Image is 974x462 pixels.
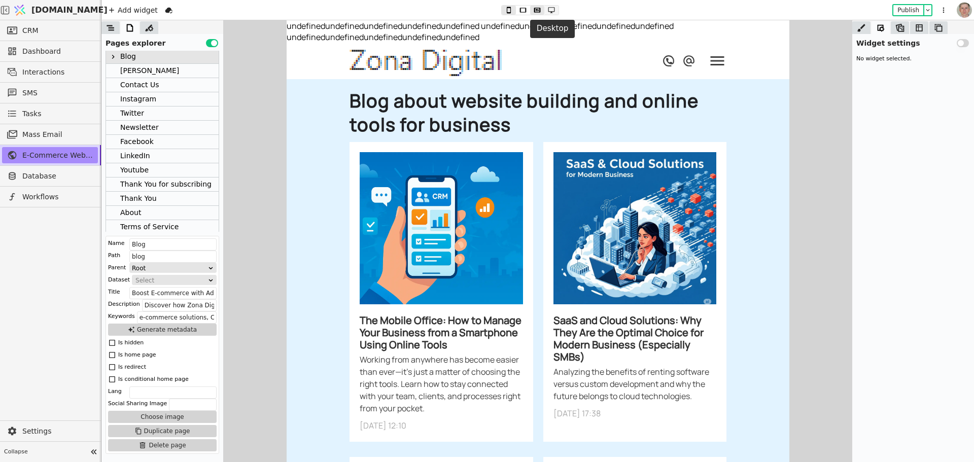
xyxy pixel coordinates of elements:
div: No widget selected. [852,51,974,67]
img: 1560949290925-CROPPED-IMG_0201-2-.jpg [957,3,972,18]
button: Publish [893,5,923,15]
div: Blog [120,50,136,63]
span: Interactions [22,67,93,78]
span: [DOMAIN_NAME] [31,4,108,16]
div: [DATE] 12:10 [73,399,236,411]
div: Contact Us [106,78,219,92]
div: About [120,206,141,220]
a: E-Commerce Web Development at Zona Digital Agency [2,147,98,163]
div: Instagram [120,92,156,106]
img: Logo [12,1,27,20]
div: Select [135,275,206,286]
button: Generate metadata [108,324,217,336]
a: Interactions [2,64,98,80]
span: E-Commerce Web Development at Zona Digital Agency [22,150,93,161]
div: About [106,206,219,220]
div: Social Sharing Image [108,399,167,409]
div: Is conditional home page [118,374,189,384]
span: Mass Email [22,129,93,140]
div: Widget settings [852,34,974,49]
a: [DOMAIN_NAME] [10,1,101,20]
div: Dataset [108,275,130,285]
img: 1751870156066-mobile-office.webp [73,132,236,284]
div: Youtube [120,163,149,177]
div: SaaS and Cloud Solutions: Why They Are the Optimal Choice for Modern Business (Especially SMBs) [267,294,430,343]
span: Database [22,171,93,182]
div: Twitter [120,106,144,120]
div: LinkedIn [120,149,150,163]
button: Delete page [108,439,217,451]
div: Thank You for subscribing [106,177,219,192]
div: Add widget [106,4,161,16]
span: Collapse [4,448,87,456]
a: Dashboard [2,43,98,59]
div: LinkedIn [106,149,219,163]
div: The Mobile Office: How to Manage Your Business from a Smartphone Using Online Tools [73,294,236,331]
span: CRM [22,25,39,36]
div: Root [132,263,207,272]
div: Twitter [106,106,219,121]
div: [DATE] 17:38 [267,387,430,399]
div: Terms of Service [106,220,219,234]
button: Choose image [108,411,217,423]
div: Working from anywhere has become easier than ever—it's just a matter of choosing the right tools.... [73,333,236,394]
a: Tasks [2,105,98,122]
div: Youtube [106,163,219,177]
div: Blog [106,50,219,64]
a: Workflows [2,189,98,205]
div: Title [108,287,120,297]
img: Zona Digital Agency logo [63,25,215,56]
div: Is hidden [118,338,144,348]
div: Facebook [120,135,154,149]
div: Thank You [106,192,219,206]
span: Workflows [22,192,93,202]
div: [PERSON_NAME] [106,64,219,78]
div: Newsletter [106,121,219,135]
img: 1751867882522-saas-is-best.webp [267,132,430,284]
span: Dashboard [22,46,93,57]
div: Instagram [106,92,219,106]
div: Analyzing the benefits of renting software versus custom development and why the future belongs t... [267,345,430,382]
div: Name [108,238,124,248]
div: Parent [108,263,126,273]
div: Keywords [108,311,135,322]
div: Facebook [106,135,219,149]
div: Is redirect [118,362,146,372]
div: Is home page [118,350,156,360]
div: Terms of Service [120,220,179,234]
div: Thank You [120,192,157,205]
a: Settings [2,423,98,439]
span: Settings [22,426,93,437]
a: Database [2,168,98,184]
a: The Mobile Office: How to Manage Your Business from a Smartphone Using Online ToolsWorking from a... [63,122,247,421]
p: Blog about website building and online tools for business [63,69,440,117]
div: Path [108,251,120,261]
a: SaaS and Cloud Solutions: Why They Are the Optimal Choice for Modern Business (Especially SMBs)An... [257,122,440,421]
span: SMS [22,88,93,98]
div: Description [108,299,140,309]
div: Contact Us [120,78,159,92]
button: Duplicate page [108,425,217,437]
div: Newsletter [120,121,159,134]
div: [PERSON_NAME] [120,64,179,78]
span: Tasks [22,109,42,119]
div: Lang [108,386,122,397]
div: Pages explorer [101,34,223,49]
a: Mass Email [2,126,98,143]
div: Thank You for subscribing [120,177,212,191]
a: SMS [2,85,98,101]
a: CRM [2,22,98,39]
